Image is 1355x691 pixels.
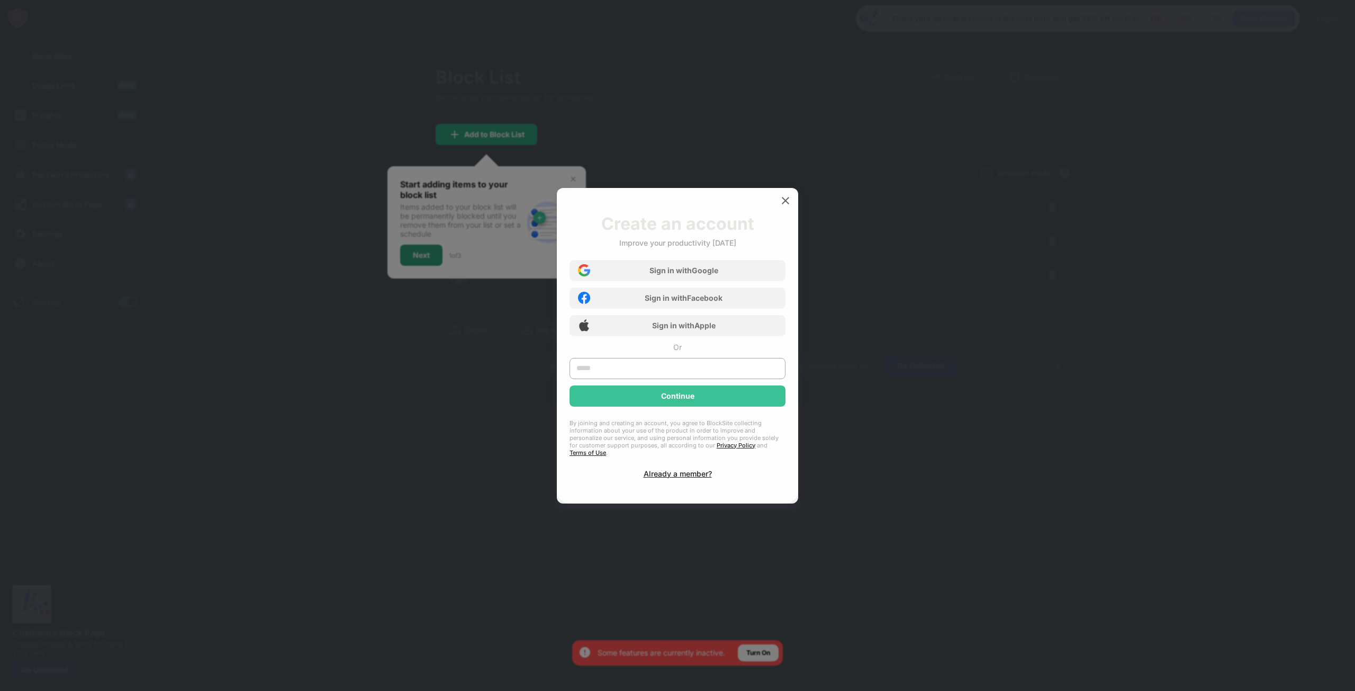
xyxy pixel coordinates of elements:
[661,392,694,400] div: Continue
[649,266,718,275] div: Sign in with Google
[673,343,682,352] div: Or
[578,264,590,276] img: google-icon.png
[570,419,785,456] div: By joining and creating an account, you agree to BlockSite collecting information about your use ...
[644,469,712,478] div: Already a member?
[645,293,722,302] div: Sign in with Facebook
[578,292,590,304] img: facebook-icon.png
[570,449,606,456] a: Terms of Use
[578,319,590,331] img: apple-icon.png
[652,321,716,330] div: Sign in with Apple
[601,213,754,234] div: Create an account
[717,442,755,449] a: Privacy Policy
[619,238,736,247] div: Improve your productivity [DATE]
